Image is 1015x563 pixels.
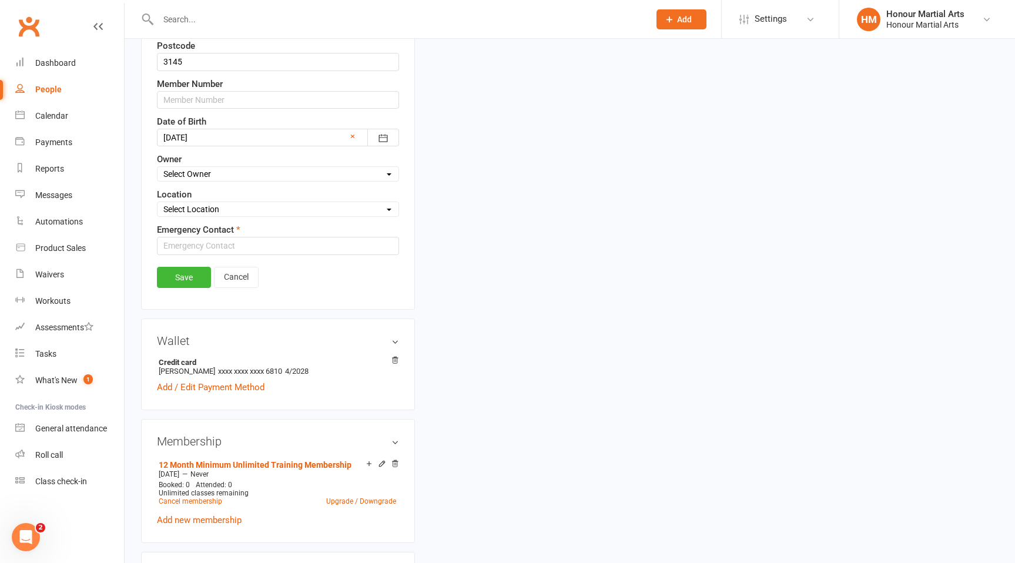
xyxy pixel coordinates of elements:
div: Class check-in [35,477,87,486]
a: Waivers [15,262,124,288]
div: — [156,470,399,479]
h3: Wallet [157,334,399,347]
a: Reports [15,156,124,182]
a: Assessments [15,314,124,341]
a: 12 Month Minimum Unlimited Training Membership [159,460,351,470]
span: Attended: 0 [196,481,232,489]
a: Add new membership [157,515,242,525]
span: 2 [36,523,45,532]
div: Automations [35,217,83,226]
a: Workouts [15,288,124,314]
span: Add [677,15,692,24]
a: × [350,129,355,143]
a: Save [157,267,211,288]
iframe: Intercom live chat [12,523,40,551]
span: 1 [83,374,93,384]
a: Cancel membership [159,497,222,505]
label: Emergency Contact [157,223,240,237]
div: Roll call [35,450,63,460]
div: Messages [35,190,72,200]
a: Product Sales [15,235,124,262]
a: Class kiosk mode [15,468,124,495]
a: Tasks [15,341,124,367]
a: Add / Edit Payment Method [157,380,264,394]
div: Calendar [35,111,68,120]
div: Reports [35,164,64,173]
span: Never [190,470,209,478]
a: Messages [15,182,124,209]
a: Calendar [15,103,124,129]
a: People [15,76,124,103]
div: Workouts [35,296,71,306]
div: People [35,85,62,94]
label: Location [157,187,192,202]
a: Clubworx [14,12,43,41]
span: Settings [755,6,787,32]
span: [DATE] [159,470,179,478]
a: What's New1 [15,367,124,394]
div: HM [857,8,880,31]
strong: Credit card [159,358,393,367]
span: Unlimited classes remaining [159,489,249,497]
label: Postcode [157,39,195,53]
input: Member Number [157,91,399,109]
label: Member Number [157,77,223,91]
input: Postcode [157,53,399,71]
a: Cancel [214,267,259,288]
input: Search... [155,11,641,28]
div: Product Sales [35,243,86,253]
button: Add [656,9,706,29]
label: Owner [157,152,182,166]
a: Dashboard [15,50,124,76]
div: Waivers [35,270,64,279]
div: Assessments [35,323,93,332]
a: General attendance kiosk mode [15,415,124,442]
div: Tasks [35,349,56,358]
a: Upgrade / Downgrade [326,497,396,505]
div: Dashboard [35,58,76,68]
a: Automations [15,209,124,235]
li: [PERSON_NAME] [157,356,399,377]
span: xxxx xxxx xxxx 6810 [218,367,282,376]
div: Honour Martial Arts [886,9,964,19]
span: Booked: 0 [159,481,190,489]
div: General attendance [35,424,107,433]
a: Roll call [15,442,124,468]
div: Payments [35,138,72,147]
div: Honour Martial Arts [886,19,964,30]
div: What's New [35,376,78,385]
input: Emergency Contact [157,237,399,254]
h3: Membership [157,435,399,448]
label: Date of Birth [157,115,206,129]
span: 4/2028 [285,367,309,376]
a: Payments [15,129,124,156]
